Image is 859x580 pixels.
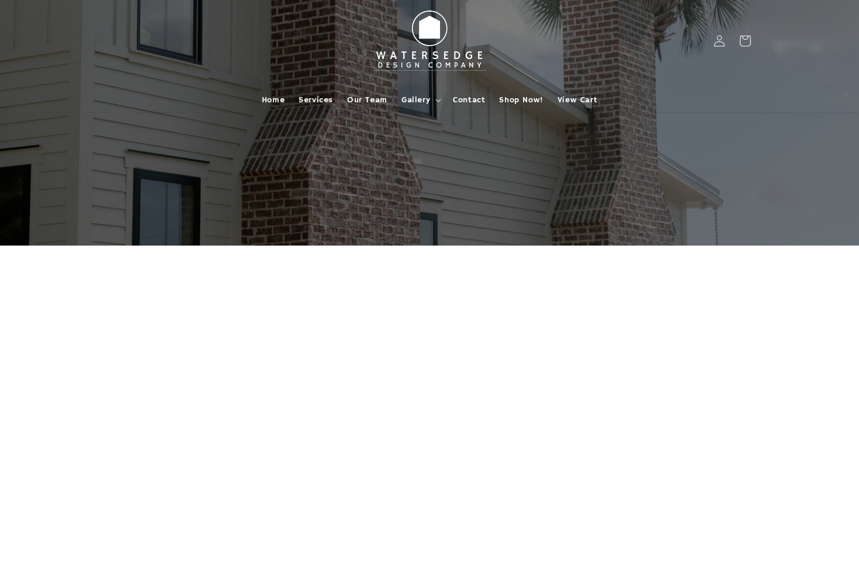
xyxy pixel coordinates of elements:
[401,95,430,105] span: Gallery
[262,95,285,105] span: Home
[499,95,543,105] span: Shop Now!
[394,88,446,112] summary: Gallery
[292,88,340,112] a: Services
[446,88,492,112] a: Contact
[453,95,485,105] span: Contact
[347,95,387,105] span: Our Team
[340,88,394,112] a: Our Team
[299,95,333,105] span: Services
[365,5,494,77] img: Watersedge Design Co
[492,88,550,112] a: Shop Now!
[550,88,604,112] a: View Cart
[557,95,597,105] span: View Cart
[255,88,292,112] a: Home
